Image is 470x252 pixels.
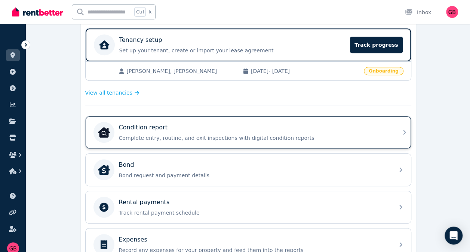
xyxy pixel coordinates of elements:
[119,198,170,207] p: Rental payments
[134,7,146,17] span: Ctrl
[119,134,390,142] p: Complete entry, routine, and exit inspections with digital condition reports
[98,164,110,176] img: Bond
[119,47,346,54] p: Set up your tenant, create or import your lease agreement
[86,154,411,186] a: BondBondBond request and payment details
[119,36,162,44] p: Tenancy setup
[86,28,411,61] a: Tenancy setupSet up your tenant, create or import your lease agreementTrack progress
[119,160,134,169] p: Bond
[12,6,63,18] img: RentBetter
[405,9,431,16] div: Inbox
[364,67,403,75] span: Onboarding
[119,172,390,179] p: Bond request and payment details
[119,123,168,132] p: Condition report
[85,89,132,96] span: View all tenancies
[251,67,359,75] span: [DATE] - [DATE]
[86,191,411,223] a: Rental paymentsTrack rental payment schedule
[98,126,110,138] img: Condition report
[446,6,458,18] img: Gemma Birch
[445,227,463,245] div: Open Intercom Messenger
[149,9,151,15] span: k
[85,89,139,96] a: View all tenancies
[350,37,402,53] span: Track progress
[119,209,390,216] p: Track rental payment schedule
[127,67,235,75] span: [PERSON_NAME], [PERSON_NAME]
[119,235,147,244] p: Expenses
[86,116,411,148] a: Condition reportCondition reportComplete entry, routine, and exit inspections with digital condit...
